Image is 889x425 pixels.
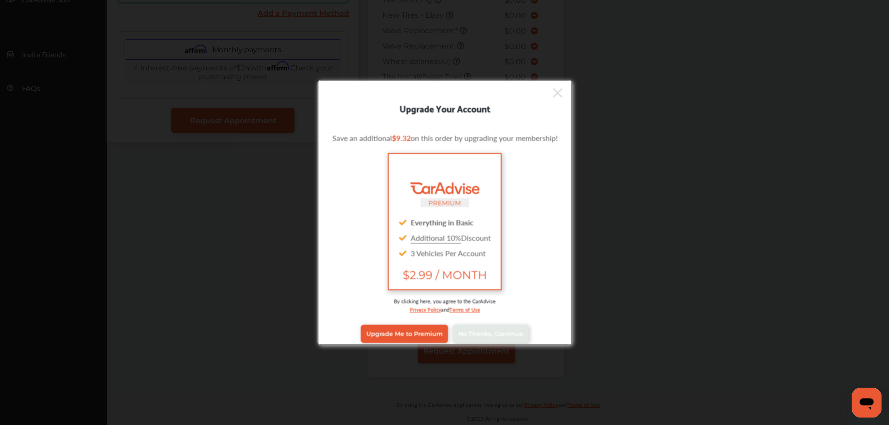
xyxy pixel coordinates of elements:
[452,325,528,342] a: No Thanks, Continue
[449,304,480,313] a: Terms of Use
[318,100,571,115] div: Upgrade Your Account
[428,199,461,206] small: PREMIUM
[332,297,557,322] div: By clicking here, you agree to the CarAdvise and
[361,325,448,342] a: Upgrade Me to Premium
[396,268,493,281] span: $2.99 / MONTH
[332,132,557,143] p: Save an additional on this order by upgrading your membership!
[411,232,491,243] span: Discount
[409,304,441,313] a: Privacy Policy
[392,132,410,143] span: $9.32
[411,216,474,227] strong: Everything in Basic
[396,245,493,260] div: 3 Vehicles Per Account
[366,330,442,337] span: Upgrade Me to Premium
[852,388,882,418] iframe: Button to launch messaging window
[411,232,461,243] u: Additional 10%
[458,330,523,337] span: No Thanks, Continue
